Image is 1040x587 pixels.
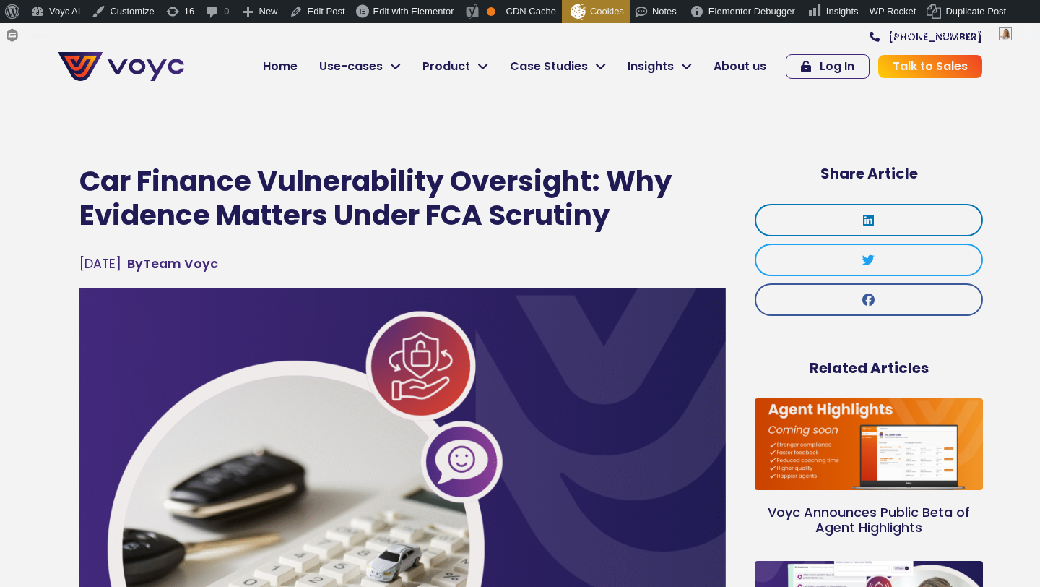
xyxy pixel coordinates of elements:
a: [PHONE_NUMBER] [870,32,982,42]
span: [PERSON_NAME] [917,29,994,40]
span: Use-cases [319,58,383,75]
a: Insights [617,52,703,81]
span: Home [263,58,298,75]
a: ByTeam Voyc [127,254,218,273]
time: [DATE] [79,255,121,273]
div: Share on linkedin [755,204,983,236]
div: Share on facebook [755,283,983,316]
span: Forms [24,23,51,46]
a: Talk to Sales [878,55,982,78]
div: Share on twitter [755,244,983,276]
a: Product [412,52,499,81]
span: Case Studies [510,58,588,75]
a: About us [703,52,777,81]
span: Log In [820,61,854,72]
span: Team Voyc [127,254,218,273]
a: Howdy, [882,23,1018,46]
h1: Car Finance Vulnerability Oversight: Why Evidence Matters Under FCA Scrutiny [79,165,726,233]
div: OK [487,7,495,16]
span: Insights [628,58,674,75]
span: By [127,255,143,273]
a: Voyc Announces Public Beta of Agent Highlights [768,503,970,537]
h5: Share Article [755,165,983,182]
img: voyc-full-logo [58,52,184,81]
a: Case Studies [499,52,617,81]
span: About us [714,58,766,75]
span: Product [422,58,470,75]
h5: Related Articles [755,359,983,377]
span: Edit with Elementor [373,6,454,17]
span: Talk to Sales [893,61,968,72]
a: Home [252,52,308,81]
a: Log In [786,54,870,79]
a: Use-cases [308,52,412,81]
